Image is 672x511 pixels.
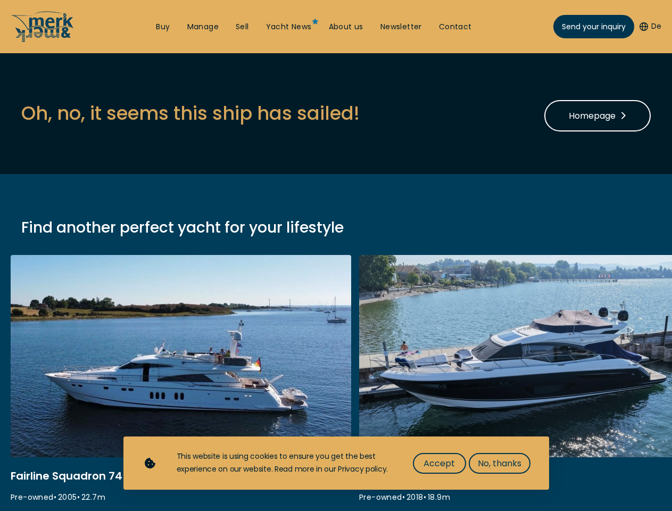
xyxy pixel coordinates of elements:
a: Homepage [544,100,651,131]
a: Newsletter [380,22,422,32]
span: Accept [424,457,455,470]
a: Yacht News [266,22,312,32]
a: Manage [187,22,219,32]
a: Privacy policy [338,464,386,474]
div: This website is using cookies to ensure you get the best experience on our website. Read more in ... [177,450,392,476]
span: Send your inquiry [562,21,626,32]
button: No, thanks [469,453,530,474]
button: De [640,21,661,32]
a: About us [329,22,363,32]
a: Buy [156,22,170,32]
a: Send your inquiry [553,15,634,38]
button: Accept [413,453,466,474]
a: Sell [236,22,249,32]
span: No, thanks [478,457,521,470]
h3: Oh, no, it seems this ship has sailed! [21,100,360,126]
a: Contact [439,22,472,32]
span: Homepage [569,109,626,122]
